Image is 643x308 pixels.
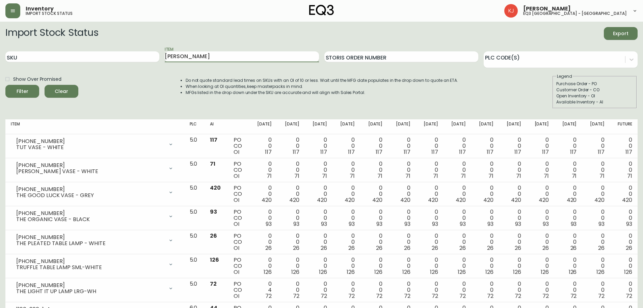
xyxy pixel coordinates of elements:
div: 0 0 [504,161,521,179]
span: 93 [571,220,577,228]
div: 0 0 [310,161,327,179]
span: 93 [515,220,521,228]
span: 72 [376,292,382,300]
span: 93 [349,220,355,228]
span: 93 [460,220,466,228]
div: 0 4 [255,281,272,299]
span: 126 [485,268,493,276]
span: 72 [626,292,632,300]
span: 26 [432,244,438,252]
span: 72 [265,292,272,300]
span: 72 [487,292,493,300]
div: Filter [17,87,28,96]
div: 0 0 [338,281,355,299]
span: 117 [293,148,299,156]
span: 72 [348,292,355,300]
span: 126 [624,268,632,276]
div: 0 0 [421,257,438,275]
div: 0 0 [504,233,521,251]
div: 0 0 [366,137,382,155]
div: 0 0 [283,281,299,299]
span: 420 [262,196,272,204]
div: 0 0 [283,161,299,179]
span: 71 [405,172,410,180]
div: TUT VASE - WHITE [16,144,164,150]
div: 0 0 [449,209,466,227]
div: PO CO [234,257,244,275]
div: 0 0 [532,233,549,251]
span: OI [234,172,239,180]
div: Customer Order - CO [556,87,633,93]
span: 71 [267,172,272,180]
div: 0 0 [310,281,327,299]
div: [PHONE_NUMBER]THE LIGHT IT UP LAMP LRG-WH [11,281,179,296]
div: PO CO [234,161,244,179]
div: 0 0 [532,161,549,179]
div: 0 0 [504,137,521,155]
div: 0 0 [477,281,493,299]
div: [PHONE_NUMBER] [16,258,164,264]
span: 72 [570,292,577,300]
span: 26 [293,244,299,252]
div: 0 0 [615,161,632,179]
span: 71 [350,172,355,180]
div: 0 0 [338,257,355,275]
span: OI [234,268,239,276]
button: Clear [45,85,78,98]
div: [PHONE_NUMBER] [16,186,164,192]
div: 0 0 [532,257,549,275]
td: 5.0 [184,230,205,254]
li: Do not quote standard lead times on SKUs with an OI of 10 or less. Wait until the MFG date popula... [186,77,458,84]
span: 126 [541,268,549,276]
div: [PHONE_NUMBER] [16,162,164,168]
span: 26 [265,244,272,252]
div: 0 0 [310,137,327,155]
span: 93 [293,220,299,228]
li: MFGs listed in the drop down under the SKU are accurate and will align with Sales Portal. [186,90,458,96]
span: 420 [345,196,355,204]
span: 72 [432,292,438,300]
div: [PHONE_NUMBER] [16,138,164,144]
div: PO CO [234,209,244,227]
span: Clear [50,87,73,96]
div: THE GOOD LUCK VASE - GREY [16,192,164,198]
span: 126 [513,268,521,276]
span: 26 [542,244,549,252]
span: 72 [404,292,410,300]
div: 0 0 [449,185,466,203]
div: 0 0 [449,257,466,275]
div: 0 0 [477,137,493,155]
th: [DATE] [332,119,360,134]
span: 26 [348,244,355,252]
div: THE PLEATED TABLE LAMP - WHITE [16,240,164,246]
span: 126 [319,268,327,276]
span: 93 [210,208,217,216]
span: 420 [210,184,221,192]
th: PLC [184,119,205,134]
div: 0 0 [560,137,577,155]
h5: eq3 [GEOGRAPHIC_DATA] - [GEOGRAPHIC_DATA] [523,11,627,16]
div: 0 0 [310,233,327,251]
span: 93 [543,220,549,228]
span: 72 [598,292,605,300]
span: 72 [293,292,299,300]
span: 71 [544,172,549,180]
div: 0 0 [338,233,355,251]
div: 0 0 [338,209,355,227]
h2: Import Stock Status [5,27,98,40]
div: 0 0 [255,185,272,203]
div: 0 0 [393,209,410,227]
div: 0 0 [393,185,410,203]
span: 420 [511,196,521,204]
span: 117 [598,148,605,156]
span: 420 [289,196,299,204]
div: 0 0 [366,257,382,275]
div: 0 0 [504,209,521,227]
span: 71 [461,172,466,180]
td: 5.0 [184,158,205,182]
div: 0 0 [477,233,493,251]
div: 0 0 [560,281,577,299]
div: 0 0 [366,185,382,203]
span: 26 [570,244,577,252]
span: 72 [210,280,217,288]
